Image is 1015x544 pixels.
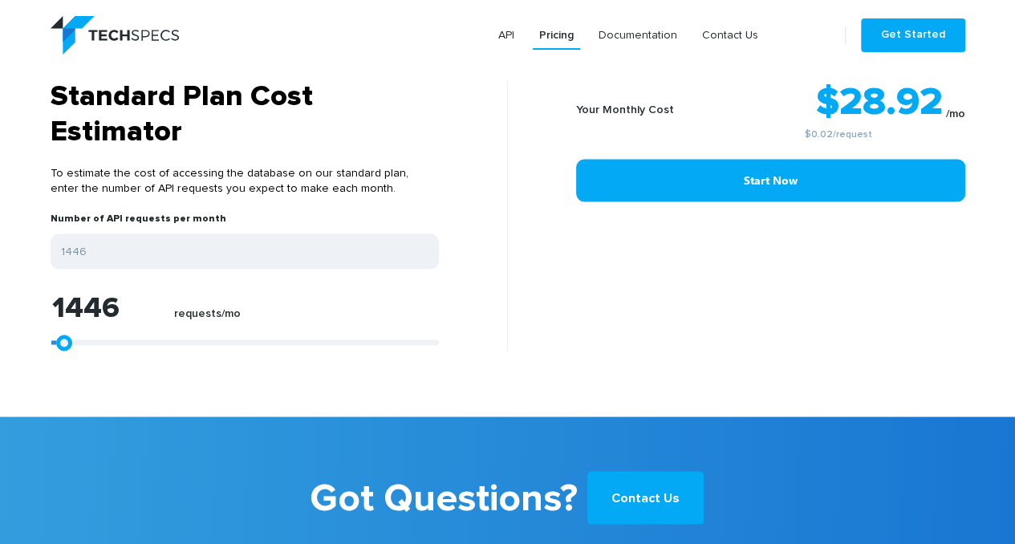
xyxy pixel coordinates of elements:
[576,159,965,201] a: Start Now
[576,104,674,116] b: Your Monthly Cost
[533,21,580,50] a: Pricing
[174,307,241,328] label: requests/mo
[816,83,943,122] strong: $28.92
[51,150,439,213] p: To estimate the cost of accessing the database on our standard plan, enter the number of API requ...
[51,213,226,233] label: Number of API requests per month
[696,21,765,50] a: Contact Us
[51,16,179,55] img: logo
[492,21,521,50] a: API
[861,18,965,52] a: Get Started
[592,21,684,50] a: Documentation
[51,233,439,269] input: Enter your expected number of API requests
[587,471,704,524] a: Contact Us
[946,108,965,120] sub: /mo
[805,130,833,140] a: $0.02
[712,130,964,140] small: /request
[310,465,578,532] b: Got Questions?
[51,79,439,150] h3: Standard Plan Cost Estimator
